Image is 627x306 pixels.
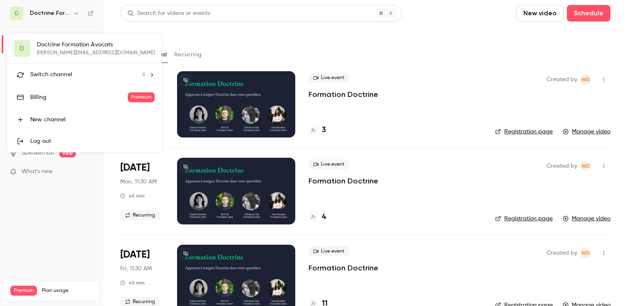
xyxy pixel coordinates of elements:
[142,70,146,79] span: 6
[30,93,128,101] div: Billing
[30,70,72,79] span: Switch channel
[30,137,155,145] div: Log out
[30,116,155,124] div: New channel
[128,92,155,102] span: Premium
